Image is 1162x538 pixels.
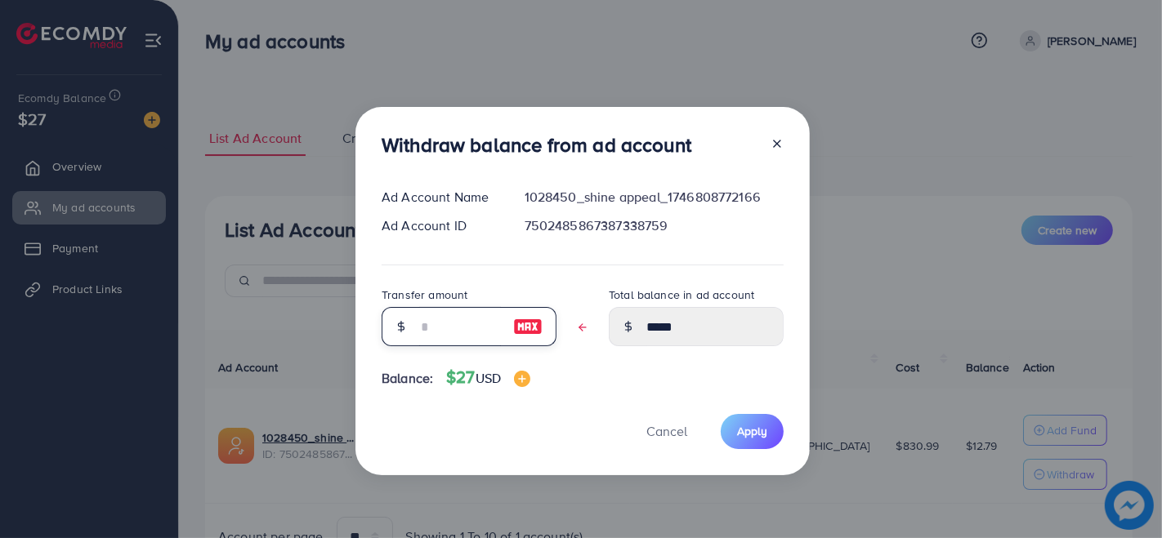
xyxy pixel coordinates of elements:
[626,414,708,449] button: Cancel
[476,369,501,387] span: USD
[737,423,767,439] span: Apply
[382,287,467,303] label: Transfer amount
[609,287,754,303] label: Total balance in ad account
[512,216,797,235] div: 7502485867387338759
[446,367,530,388] h4: $27
[382,133,691,157] h3: Withdraw balance from ad account
[369,188,512,207] div: Ad Account Name
[646,422,687,440] span: Cancel
[512,188,797,207] div: 1028450_shine appeal_1746808772166
[721,414,784,449] button: Apply
[382,369,433,388] span: Balance:
[514,371,530,387] img: image
[369,216,512,235] div: Ad Account ID
[513,317,543,336] img: image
